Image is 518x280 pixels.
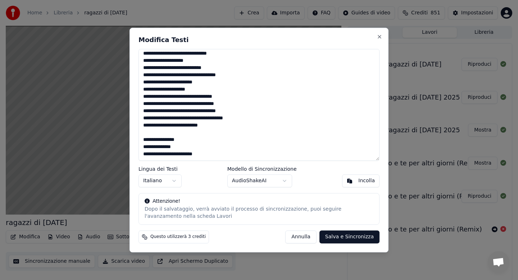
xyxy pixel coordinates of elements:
button: Annulla [285,230,317,243]
div: Dopo il salvataggio, verrà avviato il processo di sincronizzazione, puoi seguire l'avanzamento ne... [145,206,373,220]
div: Attenzione! [145,198,373,205]
span: Questo utilizzerà 3 crediti [150,234,206,240]
button: Incolla [342,174,380,187]
button: Salva e Sincronizza [319,230,380,243]
label: Lingua dei Testi [138,166,182,171]
h2: Modifica Testi [138,37,380,43]
label: Modello di Sincronizzazione [227,166,297,171]
div: Incolla [358,177,375,184]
